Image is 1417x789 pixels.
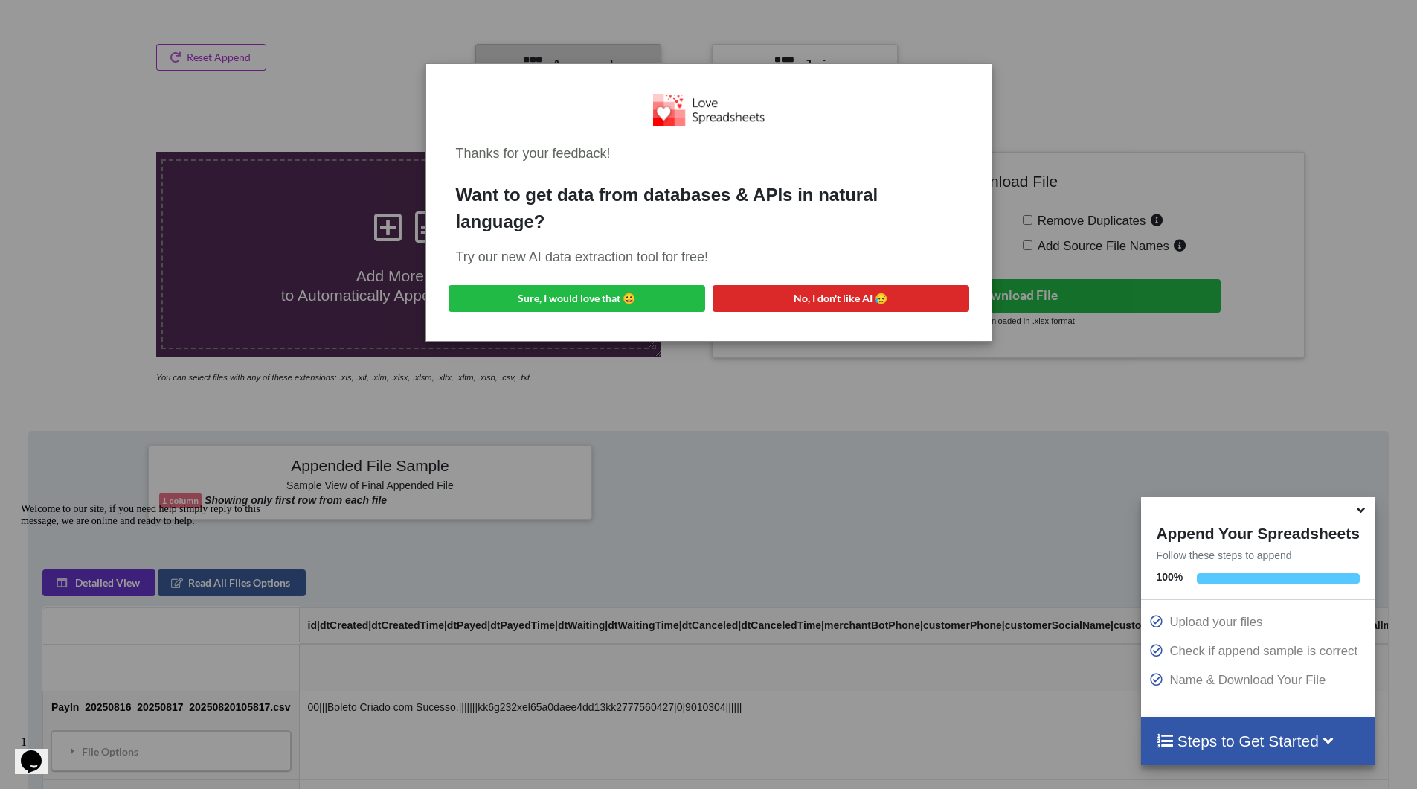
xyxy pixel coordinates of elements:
[1141,548,1374,563] p: Follow these steps to append
[15,497,283,722] iframe: chat widget
[1141,520,1374,543] h4: Append Your Spreadsheets
[1148,613,1370,631] p: Upload your files
[713,285,969,312] button: No, I don't like AI 😥
[456,182,962,235] div: Want to get data from databases & APIs in natural language?
[1156,732,1359,750] h4: Steps to Get Started
[1148,642,1370,660] p: Check if append sample is correct
[1148,671,1370,689] p: Name & Download Your File
[653,94,765,126] img: Logo.png
[456,247,962,267] div: Try our new AI data extraction tool for free!
[6,6,274,30] div: Welcome to our site, if you need help simply reply to this message, we are online and ready to help.
[6,6,245,29] span: Welcome to our site, if you need help simply reply to this message, we are online and ready to help.
[449,285,705,312] button: Sure, I would love that 😀
[1156,571,1183,583] b: 100 %
[15,729,62,774] iframe: chat widget
[456,144,962,164] div: Thanks for your feedback!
